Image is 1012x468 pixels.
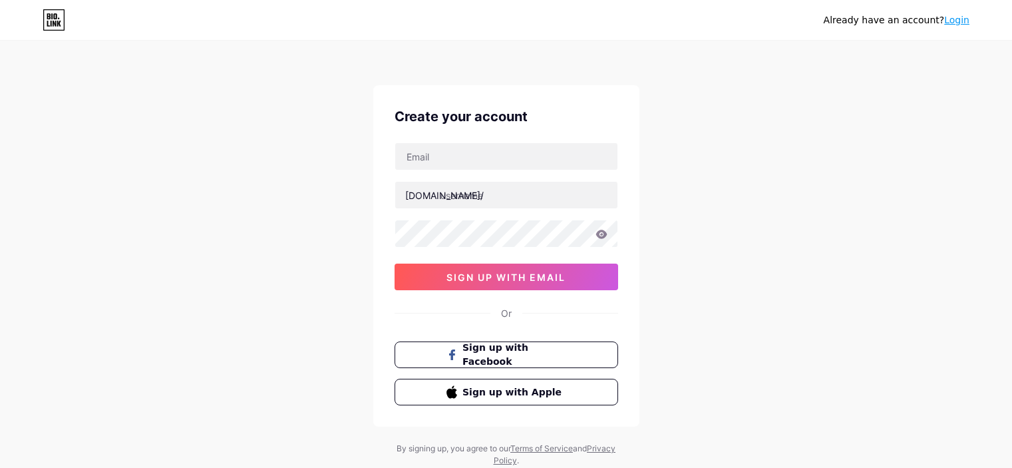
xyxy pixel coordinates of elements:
[824,13,969,27] div: Already have an account?
[501,306,512,320] div: Or
[405,188,484,202] div: [DOMAIN_NAME]/
[510,443,573,453] a: Terms of Service
[393,443,619,467] div: By signing up, you agree to our and .
[395,379,618,405] button: Sign up with Apple
[395,143,617,170] input: Email
[462,341,566,369] span: Sign up with Facebook
[462,385,566,399] span: Sign up with Apple
[944,15,969,25] a: Login
[395,264,618,290] button: sign up with email
[395,342,618,368] button: Sign up with Facebook
[395,182,617,208] input: username
[395,107,618,126] div: Create your account
[446,272,566,283] span: sign up with email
